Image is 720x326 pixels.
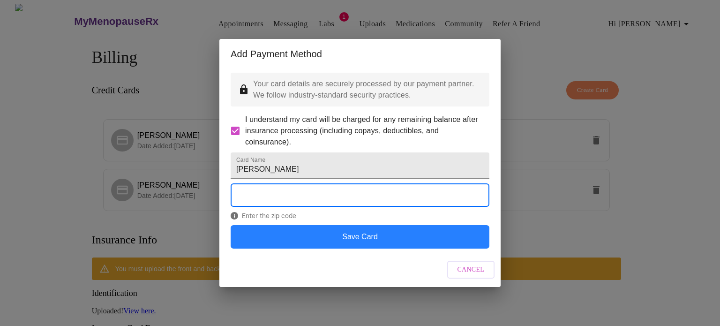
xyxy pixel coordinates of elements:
[245,114,482,148] span: I understand my card will be charged for any remaining balance after insurance processing (includ...
[447,261,495,279] button: Cancel
[253,78,482,101] p: Your card details are securely processed by our payment partner. We follow industry-standard secu...
[231,225,489,249] button: Save Card
[231,46,489,61] h2: Add Payment Method
[231,212,489,220] span: Enter the zip code
[231,184,489,206] iframe: Secure Credit Card Form
[457,264,485,276] span: Cancel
